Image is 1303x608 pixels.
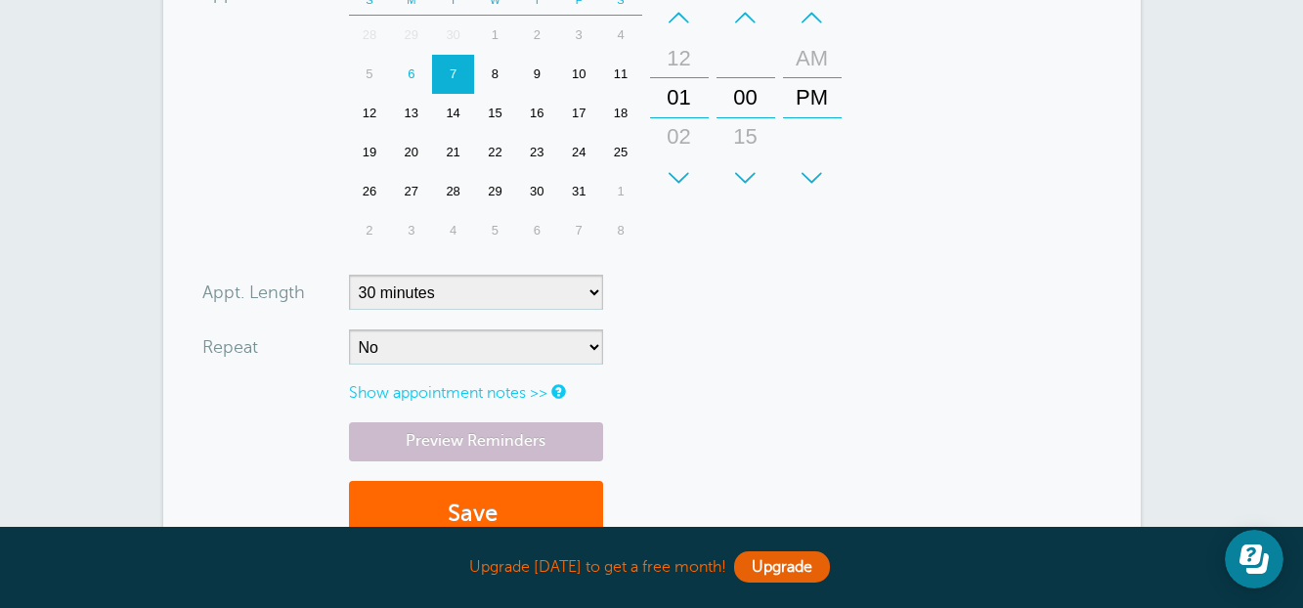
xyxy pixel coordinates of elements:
iframe: Resource center [1225,530,1283,588]
div: 6 [516,211,558,250]
div: Wednesday, October 15 [474,94,516,133]
div: 15 [474,94,516,133]
div: 9 [516,55,558,94]
div: Thursday, October 23 [516,133,558,172]
div: 11 [600,55,642,94]
div: PM [789,78,836,117]
div: Tuesday, October 21 [432,133,474,172]
div: 1 [474,16,516,55]
div: 26 [349,172,391,211]
div: 30 [722,156,769,195]
div: Sunday, October 12 [349,94,391,133]
div: Upgrade [DATE] to get a free month! [163,546,1141,588]
div: Sunday, September 28 [349,16,391,55]
div: 28 [432,172,474,211]
div: Monday, October 13 [390,94,432,133]
div: Friday, October 24 [558,133,600,172]
a: Notes are for internal use only, and are not visible to your clients. [551,385,563,398]
div: 13 [390,94,432,133]
div: Saturday, November 1 [600,172,642,211]
div: Wednesday, October 8 [474,55,516,94]
div: 4 [432,211,474,250]
div: Sunday, October 19 [349,133,391,172]
div: Saturday, November 8 [600,211,642,250]
div: 25 [600,133,642,172]
div: Monday, November 3 [390,211,432,250]
div: Tuesday, October 14 [432,94,474,133]
div: Saturday, October 4 [600,16,642,55]
div: Saturday, October 11 [600,55,642,94]
div: 3 [558,16,600,55]
a: Show appointment notes >> [349,384,547,402]
div: 29 [390,16,432,55]
div: 4 [600,16,642,55]
div: Sunday, October 26 [349,172,391,211]
div: 30 [516,172,558,211]
div: Thursday, October 2 [516,16,558,55]
div: 24 [558,133,600,172]
div: 15 [722,117,769,156]
div: 2 [516,16,558,55]
div: 31 [558,172,600,211]
div: 12 [349,94,391,133]
div: Thursday, October 9 [516,55,558,94]
div: Tuesday, October 7 [432,55,474,94]
div: Thursday, November 6 [516,211,558,250]
div: 18 [600,94,642,133]
div: Wednesday, October 1 [474,16,516,55]
button: Save [349,481,603,548]
div: Wednesday, October 29 [474,172,516,211]
div: 28 [349,16,391,55]
div: Sunday, November 2 [349,211,391,250]
div: 12 [656,39,703,78]
div: 02 [656,117,703,156]
div: 7 [558,211,600,250]
div: Saturday, October 25 [600,133,642,172]
div: 27 [390,172,432,211]
div: Thursday, October 16 [516,94,558,133]
div: Tuesday, October 28 [432,172,474,211]
div: Monday, October 27 [390,172,432,211]
div: Thursday, October 30 [516,172,558,211]
a: Preview Reminders [349,422,603,460]
div: Friday, October 31 [558,172,600,211]
div: 8 [474,55,516,94]
div: 03 [656,156,703,195]
label: Repeat [202,338,258,356]
div: Wednesday, October 22 [474,133,516,172]
div: Saturday, October 18 [600,94,642,133]
div: 00 [722,78,769,117]
div: Friday, October 3 [558,16,600,55]
div: 20 [390,133,432,172]
div: Wednesday, November 5 [474,211,516,250]
div: 8 [600,211,642,250]
label: Appt. Length [202,283,305,301]
div: 01 [656,78,703,117]
div: 3 [390,211,432,250]
div: 16 [516,94,558,133]
div: Monday, September 29 [390,16,432,55]
div: 6 [390,55,432,94]
a: Upgrade [734,551,830,583]
div: Today, Monday, October 6 [390,55,432,94]
div: 14 [432,94,474,133]
div: 22 [474,133,516,172]
div: Tuesday, November 4 [432,211,474,250]
div: 5 [474,211,516,250]
div: Sunday, October 5 [349,55,391,94]
div: 29 [474,172,516,211]
div: 23 [516,133,558,172]
div: 10 [558,55,600,94]
div: 1 [600,172,642,211]
div: Friday, October 17 [558,94,600,133]
div: 19 [349,133,391,172]
div: Monday, October 20 [390,133,432,172]
div: Friday, November 7 [558,211,600,250]
div: 5 [349,55,391,94]
div: 7 [432,55,474,94]
div: Friday, October 10 [558,55,600,94]
div: AM [789,39,836,78]
div: Tuesday, September 30 [432,16,474,55]
div: 21 [432,133,474,172]
div: 30 [432,16,474,55]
